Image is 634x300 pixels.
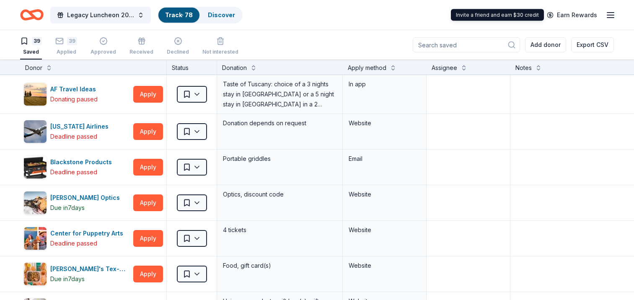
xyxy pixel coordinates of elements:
div: AF Travel Ideas [50,84,99,94]
div: Notes [515,63,532,73]
div: Email [349,154,420,164]
button: Image for AF Travel IdeasAF Travel IdeasDonating paused [23,83,130,106]
div: Declined [167,49,189,55]
button: Apply [133,123,163,140]
div: Received [129,49,153,55]
button: Add donor [525,37,566,52]
img: Image for Center for Puppetry Arts [24,227,47,250]
div: Assignee [432,63,457,73]
div: Approved [91,49,116,55]
div: Donation [222,63,247,73]
button: Track· 78Discover [158,7,243,23]
button: Declined [167,34,189,59]
div: Food, gift card(s) [222,260,337,272]
div: Blackstone Products [50,157,115,167]
button: Image for Center for Puppetry ArtsCenter for Puppetry ArtsDeadline passed [23,227,130,250]
div: In app [349,79,420,89]
div: Optics, discount code [222,189,337,200]
div: Deadline passed [50,238,97,248]
button: 39Saved [20,34,42,59]
a: Home [20,5,44,25]
span: Legacy Luncheon 2025 [67,10,134,20]
button: Received [129,34,153,59]
img: Image for Chuy's Tex-Mex [24,263,47,285]
button: Apply [133,86,163,103]
div: Apply method [348,63,386,73]
button: Legacy Luncheon 2025 [50,7,151,23]
div: Taste of Tuscany: choice of a 3 nights stay in [GEOGRAPHIC_DATA] or a 5 night stay in [GEOGRAPHIC... [222,78,337,110]
div: Center for Puppetry Arts [50,228,127,238]
div: Applied [55,49,77,55]
div: Status [167,59,217,75]
button: Apply [133,230,163,247]
div: [US_STATE] Airlines [50,122,112,132]
a: Track· 78 [165,11,193,18]
button: Image for Blackstone ProductsBlackstone ProductsDeadline passed [23,155,130,179]
div: Website [349,261,420,271]
div: Website [349,118,420,128]
button: Not interested [202,34,238,59]
div: Not interested [202,49,238,55]
div: Website [349,189,420,199]
img: Image for AF Travel Ideas [24,83,47,106]
div: Deadline passed [50,132,97,142]
button: 39Applied [55,34,77,59]
div: Due in 7 days [50,203,85,213]
div: [PERSON_NAME]'s Tex-Mex [50,264,130,274]
div: Website [349,225,420,235]
button: Image for Alaska Airlines[US_STATE] AirlinesDeadline passed [23,120,130,143]
img: Image for Alaska Airlines [24,120,47,143]
div: [PERSON_NAME] Optics [50,193,123,203]
div: Donor [25,63,42,73]
div: Due in 7 days [50,274,85,284]
img: Image for Blackstone Products [24,156,47,178]
div: Invite a friend and earn $30 credit [451,9,544,21]
div: Donation depends on request [222,117,337,129]
button: Image for Chuy's Tex-Mex[PERSON_NAME]'s Tex-MexDue in7days [23,262,130,286]
button: Approved [91,34,116,59]
a: Earn Rewards [542,8,602,23]
div: Portable griddles [222,153,337,165]
button: Image for Burris Optics[PERSON_NAME] OpticsDue in7days [23,191,130,215]
input: Search saved [413,37,520,52]
div: Saved [20,49,42,55]
button: Export CSV [571,37,614,52]
button: Apply [133,159,163,176]
button: Apply [133,194,163,211]
div: 4 tickets [222,224,337,236]
div: Donating paused [50,94,98,104]
div: 39 [32,37,42,45]
a: Discover [208,11,235,18]
button: Apply [133,266,163,282]
img: Image for Burris Optics [24,191,47,214]
div: Deadline passed [50,167,97,177]
div: 39 [67,37,77,45]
